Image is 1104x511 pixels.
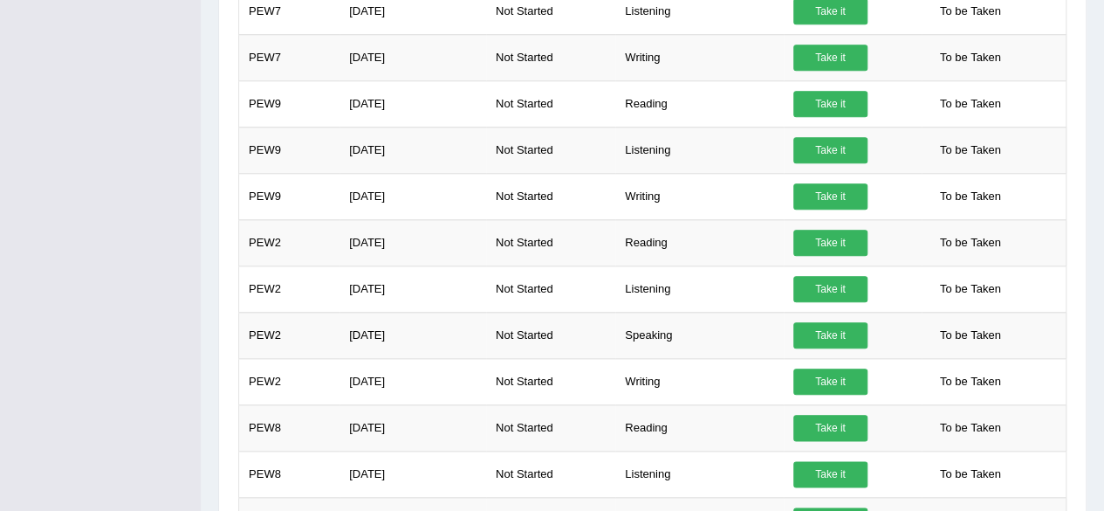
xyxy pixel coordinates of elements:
td: Writing [615,173,784,219]
span: To be Taken [931,230,1010,256]
td: Not Started [486,358,615,404]
td: [DATE] [339,127,486,173]
span: To be Taken [931,461,1010,487]
td: [DATE] [339,266,486,312]
span: To be Taken [931,322,1010,349]
a: Take it [793,91,867,117]
td: PEW2 [239,312,340,358]
a: Take it [793,137,867,163]
td: Reading [615,219,784,266]
span: To be Taken [931,369,1010,395]
td: Not Started [486,451,615,497]
td: Reading [615,404,784,451]
td: [DATE] [339,34,486,80]
span: To be Taken [931,45,1010,71]
span: To be Taken [931,415,1010,441]
td: Not Started [486,34,615,80]
td: Not Started [486,266,615,312]
td: [DATE] [339,358,486,404]
td: [DATE] [339,80,486,127]
a: Take it [793,322,867,349]
td: Speaking [615,312,784,358]
td: PEW9 [239,80,340,127]
td: PEW2 [239,358,340,404]
td: Not Started [486,219,615,266]
td: PEW7 [239,34,340,80]
a: Take it [793,45,867,71]
a: Take it [793,415,867,441]
td: [DATE] [339,312,486,358]
td: [DATE] [339,173,486,219]
a: Take it [793,183,867,210]
td: Not Started [486,80,615,127]
a: Take it [793,461,867,487]
td: Writing [615,358,784,404]
td: [DATE] [339,451,486,497]
td: PEW2 [239,219,340,266]
td: Listening [615,266,784,312]
td: Not Started [486,173,615,219]
td: Listening [615,127,784,173]
span: To be Taken [931,276,1010,302]
td: PEW2 [239,266,340,312]
td: Reading [615,80,784,127]
a: Take it [793,276,867,302]
td: Not Started [486,404,615,451]
td: [DATE] [339,219,486,266]
span: To be Taken [931,183,1010,210]
td: [DATE] [339,404,486,451]
td: Not Started [486,127,615,173]
span: To be Taken [931,91,1010,117]
td: PEW9 [239,127,340,173]
span: To be Taken [931,137,1010,163]
td: PEW8 [239,451,340,497]
td: Not Started [486,312,615,358]
td: PEW8 [239,404,340,451]
td: PEW9 [239,173,340,219]
td: Writing [615,34,784,80]
a: Take it [793,369,867,395]
a: Take it [793,230,867,256]
td: Listening [615,451,784,497]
